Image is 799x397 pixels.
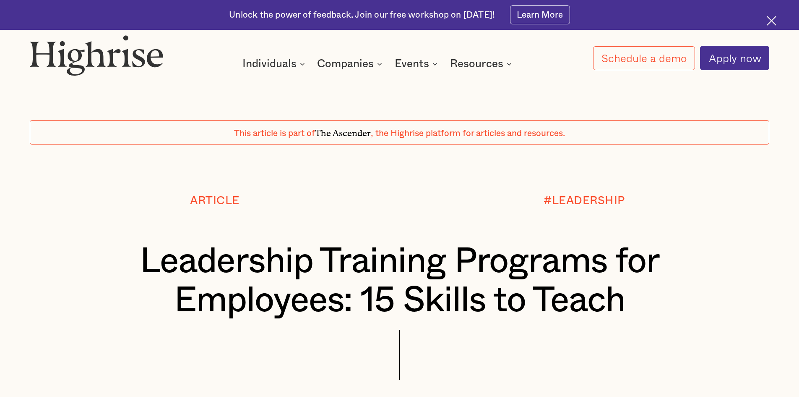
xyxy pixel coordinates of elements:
[371,129,565,138] span: , the Highrise platform for articles and resources.
[450,59,503,69] div: Resources
[395,59,440,69] div: Events
[544,195,625,207] div: #LEADERSHIP
[30,35,163,75] img: Highrise logo
[450,59,514,69] div: Resources
[61,242,739,321] h1: Leadership Training Programs for Employees: 15 Skills to Teach
[234,129,315,138] span: This article is part of
[317,59,385,69] div: Companies
[767,16,776,26] img: Cross icon
[395,59,429,69] div: Events
[700,46,769,70] a: Apply now
[317,59,374,69] div: Companies
[242,59,297,69] div: Individuals
[242,59,307,69] div: Individuals
[593,46,695,70] a: Schedule a demo
[190,195,239,207] div: Article
[315,126,371,136] span: The Ascender
[229,9,495,21] div: Unlock the power of feedback. Join our free workshop on [DATE]!
[510,5,570,24] a: Learn More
